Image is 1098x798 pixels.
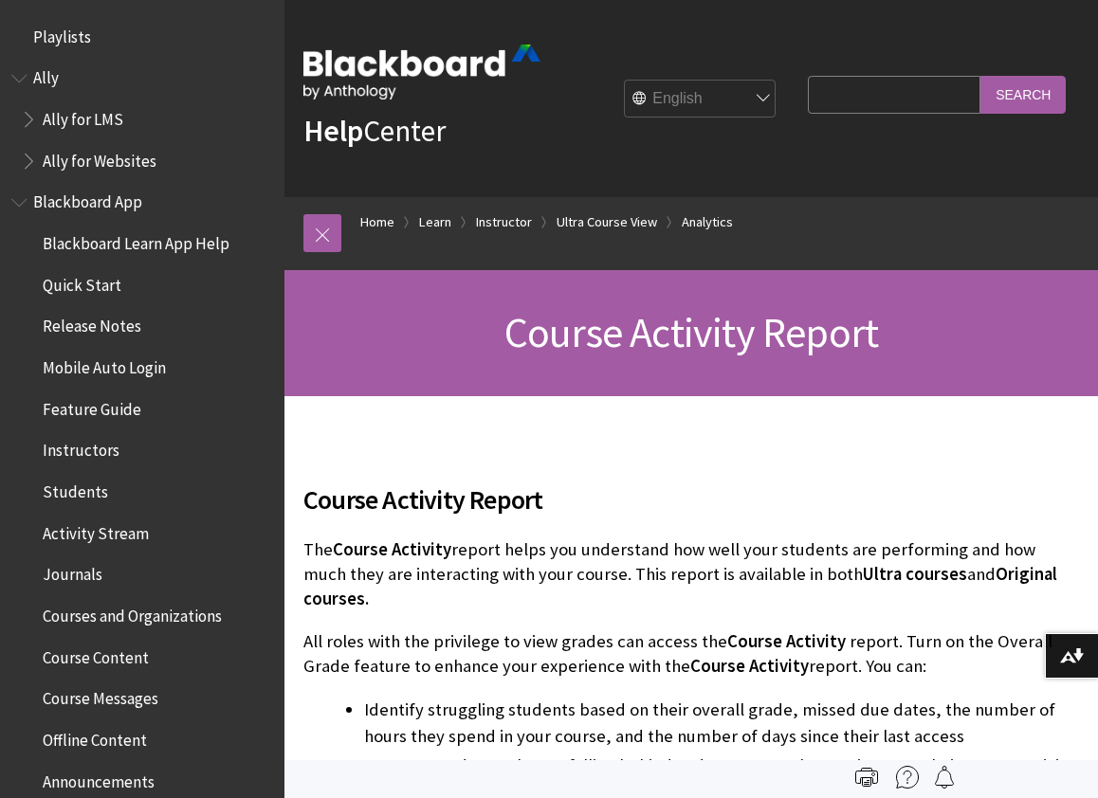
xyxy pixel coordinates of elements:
a: Home [360,210,394,234]
p: The report helps you understand how well your students are performing and how much they are inter... [303,537,1079,612]
nav: Book outline for Playlists [11,21,273,53]
span: Course Activity Report [504,306,878,358]
img: More help [896,766,919,789]
input: Search [980,76,1066,113]
span: Activity Stream [43,517,149,543]
select: Site Language Selector [625,81,777,118]
li: Identify struggling students based on their overall grade, missed due dates, the number of hours ... [364,697,1079,750]
span: Course Activity [690,655,809,677]
a: Learn [419,210,451,234]
p: All roles with the privilege to view grades can access the report. Turn on the Overall Grade feat... [303,629,1079,679]
span: Course Activity [333,538,451,560]
img: Print [855,766,878,789]
li: Message students who are falling behind and encourage them to increase their course activity [364,753,1079,779]
span: Feature Guide [43,393,141,419]
span: Ally for Websites [43,145,156,171]
span: Course Content [43,642,149,667]
span: Courses and Organizations [43,600,222,626]
img: Follow this page [933,766,956,789]
span: Students [43,476,108,501]
span: Course Activity Report [303,480,1079,519]
span: Course Activity [727,630,846,652]
a: Ultra Course View [557,210,657,234]
span: Playlists [33,21,91,46]
strong: Help [303,112,363,150]
span: Quick Start [43,269,121,295]
span: Ally [33,63,59,88]
span: Blackboard Learn App Help [43,227,229,253]
span: Offline Content [43,724,147,750]
span: Release Notes [43,311,141,336]
span: Ultra courses [863,563,967,585]
nav: Book outline for Anthology Ally Help [11,63,273,177]
span: Announcements [43,766,155,791]
a: HelpCenter [303,112,446,150]
span: Course Messages [43,683,158,709]
a: Analytics [682,210,733,234]
span: Mobile Auto Login [43,352,166,377]
img: Blackboard by Anthology [303,45,540,100]
span: Ally for LMS [43,103,123,129]
span: Blackboard App [33,187,142,212]
span: Original courses. [303,563,1057,609]
span: Instructors [43,435,119,461]
a: Instructor [476,210,532,234]
span: Journals [43,559,102,585]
